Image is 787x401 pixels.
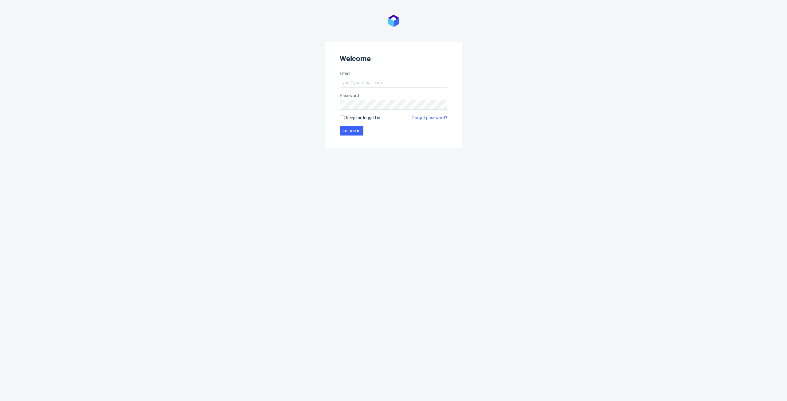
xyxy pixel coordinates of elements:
[340,54,447,65] header: Welcome
[342,128,361,133] span: Let me in
[346,115,380,121] span: Keep me logged in
[340,78,447,88] input: you@youremail.com
[340,70,447,77] label: Email
[340,126,363,136] button: Let me in
[412,115,447,121] a: Forgot password?
[340,92,447,99] label: Password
